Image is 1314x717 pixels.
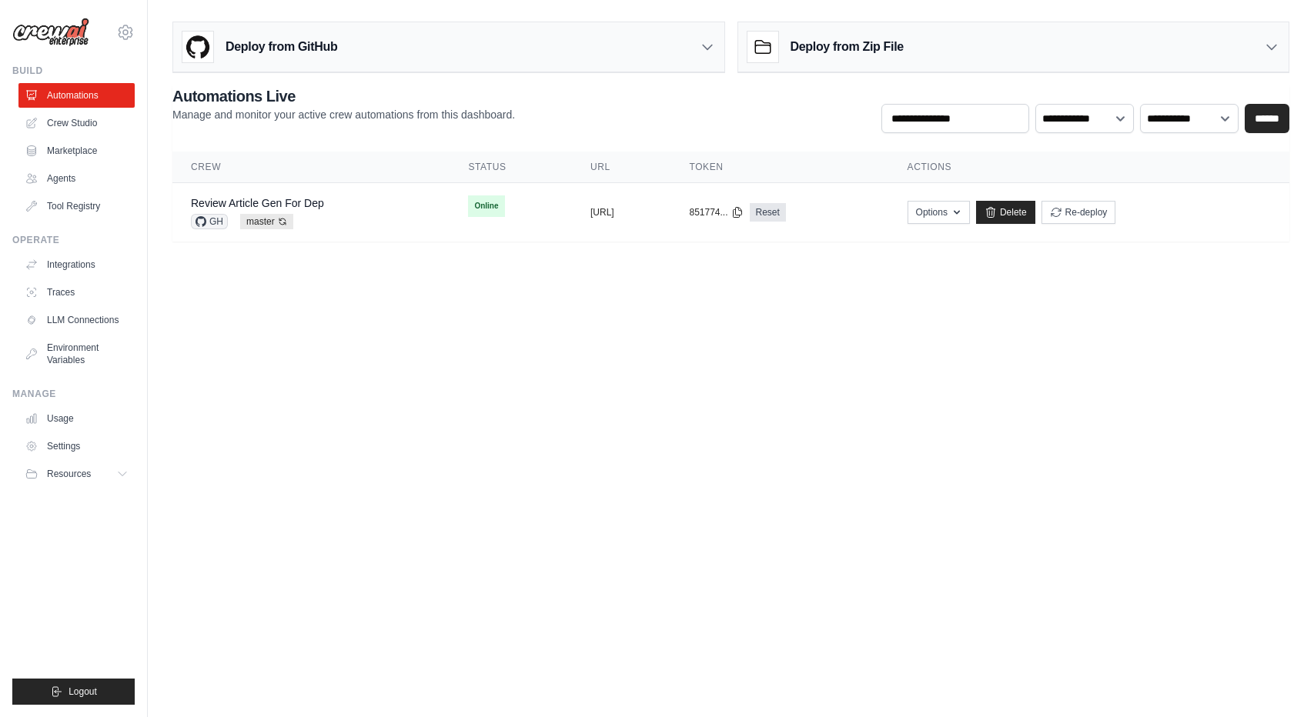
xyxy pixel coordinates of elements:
button: 851774... [689,206,743,218]
th: Token [670,152,888,183]
h3: Deploy from Zip File [791,38,904,56]
span: GH [191,214,228,229]
span: Resources [47,468,91,480]
a: Tool Registry [18,194,135,218]
a: Reset [750,203,786,222]
a: Usage [18,406,135,431]
button: Options [908,201,970,224]
div: Operate [12,234,135,246]
button: Resources [18,462,135,486]
span: Logout [69,685,97,698]
a: Review Article Gen For Dep [191,197,324,209]
button: Re-deploy [1042,201,1116,224]
div: Manage [12,388,135,400]
a: Crew Studio [18,111,135,135]
img: GitHub Logo [182,32,213,62]
h3: Deploy from GitHub [226,38,337,56]
a: Integrations [18,252,135,277]
a: Automations [18,83,135,108]
a: Delete [976,201,1035,224]
iframe: Chat Widget [1237,643,1314,717]
span: Online [468,195,504,217]
th: Crew [172,152,450,183]
th: URL [572,152,670,183]
div: Build [12,65,135,77]
button: Logout [12,679,135,705]
h2: Automations Live [172,85,515,107]
a: Environment Variables [18,335,135,372]
a: Settings [18,434,135,459]
th: Status [450,152,572,183]
p: Manage and monitor your active crew automations from this dashboard. [172,107,515,122]
a: LLM Connections [18,308,135,332]
img: Logo [12,18,89,47]
span: master [240,214,293,229]
a: Marketplace [18,138,135,163]
a: Traces [18,280,135,305]
th: Actions [889,152,1289,183]
a: Agents [18,166,135,191]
